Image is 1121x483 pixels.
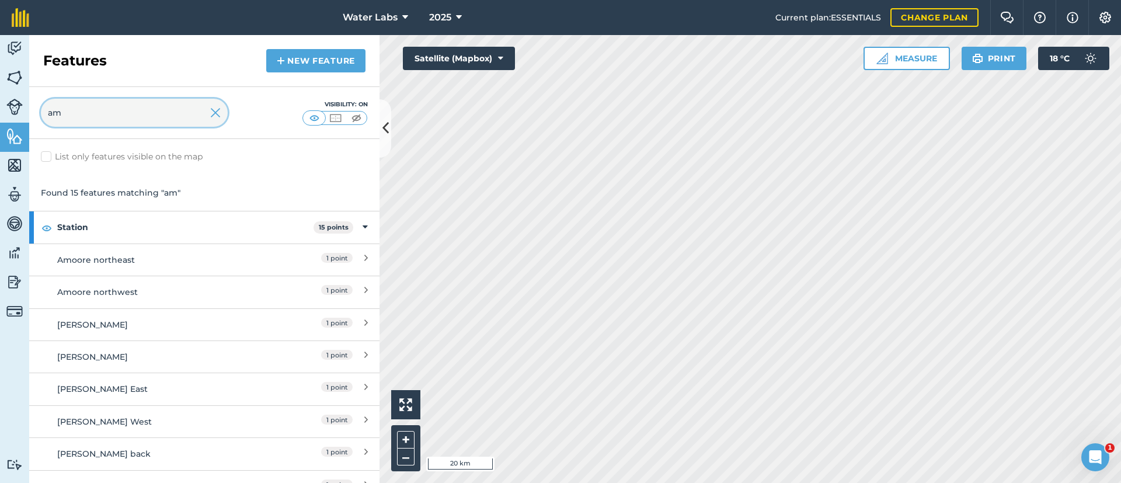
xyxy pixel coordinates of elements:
[1105,443,1115,453] span: 1
[6,459,23,470] img: svg+xml;base64,PD94bWwgdmVyc2lvbj0iMS4wIiBlbmNvZGluZz0idXRmLTgiPz4KPCEtLSBHZW5lcmF0b3I6IEFkb2JlIE...
[6,157,23,174] img: svg+xml;base64,PHN2ZyB4bWxucz0iaHR0cDovL3d3dy53My5vcmcvMjAwMC9zdmciIHdpZHRoPSI1NiIgaGVpZ2h0PSI2MC...
[399,398,412,411] img: Four arrows, one pointing top left, one top right, one bottom right and the last bottom left
[41,151,203,163] label: List only features visible on the map
[41,99,228,127] input: Search
[29,373,380,405] a: [PERSON_NAME] East1 point
[29,405,380,437] a: [PERSON_NAME] West1 point
[1033,12,1047,23] img: A question mark icon
[321,415,353,425] span: 1 point
[321,350,353,360] span: 1 point
[6,127,23,145] img: svg+xml;base64,PHN2ZyB4bWxucz0iaHR0cDovL3d3dy53My5vcmcvMjAwMC9zdmciIHdpZHRoPSI1NiIgaGVpZ2h0PSI2MC...
[43,51,107,70] h2: Features
[57,211,314,243] strong: Station
[343,11,398,25] span: Water Labs
[1067,11,1078,25] img: svg+xml;base64,PHN2ZyB4bWxucz0iaHR0cDovL3d3dy53My5vcmcvMjAwMC9zdmciIHdpZHRoPSIxNyIgaGVpZ2h0PSIxNy...
[328,112,343,124] img: svg+xml;base64,PHN2ZyB4bWxucz0iaHR0cDovL3d3dy53My5vcmcvMjAwMC9zdmciIHdpZHRoPSI1MCIgaGVpZ2h0PSI0MC...
[321,447,353,457] span: 1 point
[6,186,23,203] img: svg+xml;base64,PD94bWwgdmVyc2lvbj0iMS4wIiBlbmNvZGluZz0idXRmLTgiPz4KPCEtLSBHZW5lcmF0b3I6IEFkb2JlIE...
[403,47,515,70] button: Satellite (Mapbox)
[6,273,23,291] img: svg+xml;base64,PD94bWwgdmVyc2lvbj0iMS4wIiBlbmNvZGluZz0idXRmLTgiPz4KPCEtLSBHZW5lcmF0b3I6IEFkb2JlIE...
[397,449,415,465] button: –
[6,69,23,86] img: svg+xml;base64,PHN2ZyB4bWxucz0iaHR0cDovL3d3dy53My5vcmcvMjAwMC9zdmciIHdpZHRoPSI1NiIgaGVpZ2h0PSI2MC...
[1000,12,1014,23] img: Two speech bubbles overlapping with the left bubble in the forefront
[321,318,353,328] span: 1 point
[319,223,349,231] strong: 15 points
[6,99,23,115] img: svg+xml;base64,PD94bWwgdmVyc2lvbj0iMS4wIiBlbmNvZGluZz0idXRmLTgiPz4KPCEtLSBHZW5lcmF0b3I6IEFkb2JlIE...
[29,276,380,308] a: Amoore northwest1 point
[1081,443,1109,471] iframe: Intercom live chat
[266,49,365,72] a: New feature
[972,51,983,65] img: svg+xml;base64,PHN2ZyB4bWxucz0iaHR0cDovL3d3dy53My5vcmcvMjAwMC9zdmciIHdpZHRoPSIxOSIgaGVpZ2h0PSIyNC...
[210,106,221,120] img: svg+xml;base64,PHN2ZyB4bWxucz0iaHR0cDovL3d3dy53My5vcmcvMjAwMC9zdmciIHdpZHRoPSIyMiIgaGVpZ2h0PSIzMC...
[29,211,380,243] div: Station15 points
[57,447,264,460] div: [PERSON_NAME] back
[1098,12,1112,23] img: A cog icon
[307,112,322,124] img: svg+xml;base64,PHN2ZyB4bWxucz0iaHR0cDovL3d3dy53My5vcmcvMjAwMC9zdmciIHdpZHRoPSI1MCIgaGVpZ2h0PSI0MC...
[12,8,29,27] img: fieldmargin Logo
[321,285,353,295] span: 1 point
[302,100,368,109] div: Visibility: On
[6,244,23,262] img: svg+xml;base64,PD94bWwgdmVyc2lvbj0iMS4wIiBlbmNvZGluZz0idXRmLTgiPz4KPCEtLSBHZW5lcmF0b3I6IEFkb2JlIE...
[6,303,23,319] img: svg+xml;base64,PD94bWwgdmVyc2lvbj0iMS4wIiBlbmNvZGluZz0idXRmLTgiPz4KPCEtLSBHZW5lcmF0b3I6IEFkb2JlIE...
[277,54,285,68] img: svg+xml;base64,PHN2ZyB4bWxucz0iaHR0cDovL3d3dy53My5vcmcvMjAwMC9zdmciIHdpZHRoPSIxNCIgaGVpZ2h0PSIyNC...
[349,112,364,124] img: svg+xml;base64,PHN2ZyB4bWxucz0iaHR0cDovL3d3dy53My5vcmcvMjAwMC9zdmciIHdpZHRoPSI1MCIgaGVpZ2h0PSI0MC...
[1079,47,1102,70] img: svg+xml;base64,PD94bWwgdmVyc2lvbj0iMS4wIiBlbmNvZGluZz0idXRmLTgiPz4KPCEtLSBHZW5lcmF0b3I6IEFkb2JlIE...
[321,382,353,392] span: 1 point
[29,308,380,340] a: [PERSON_NAME]1 point
[57,318,264,331] div: [PERSON_NAME]
[890,8,979,27] a: Change plan
[864,47,950,70] button: Measure
[6,215,23,232] img: svg+xml;base64,PD94bWwgdmVyc2lvbj0iMS4wIiBlbmNvZGluZz0idXRmLTgiPz4KPCEtLSBHZW5lcmF0b3I6IEFkb2JlIE...
[429,11,451,25] span: 2025
[1038,47,1109,70] button: 18 °C
[6,40,23,57] img: svg+xml;base64,PD94bWwgdmVyc2lvbj0iMS4wIiBlbmNvZGluZz0idXRmLTgiPz4KPCEtLSBHZW5lcmF0b3I6IEFkb2JlIE...
[57,383,264,395] div: [PERSON_NAME] East
[57,415,264,428] div: [PERSON_NAME] West
[962,47,1027,70] button: Print
[57,253,264,266] div: Amoore northeast
[29,340,380,373] a: [PERSON_NAME]1 point
[29,175,380,211] div: Found 15 features matching "am"
[29,244,380,276] a: Amoore northeast1 point
[29,437,380,470] a: [PERSON_NAME] back1 point
[397,431,415,449] button: +
[321,253,353,263] span: 1 point
[57,350,264,363] div: [PERSON_NAME]
[41,221,52,235] img: svg+xml;base64,PHN2ZyB4bWxucz0iaHR0cDovL3d3dy53My5vcmcvMjAwMC9zdmciIHdpZHRoPSIxOCIgaGVpZ2h0PSIyNC...
[57,286,264,298] div: Amoore northwest
[775,11,881,24] span: Current plan : ESSENTIALS
[876,53,888,64] img: Ruler icon
[1050,47,1070,70] span: 18 ° C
